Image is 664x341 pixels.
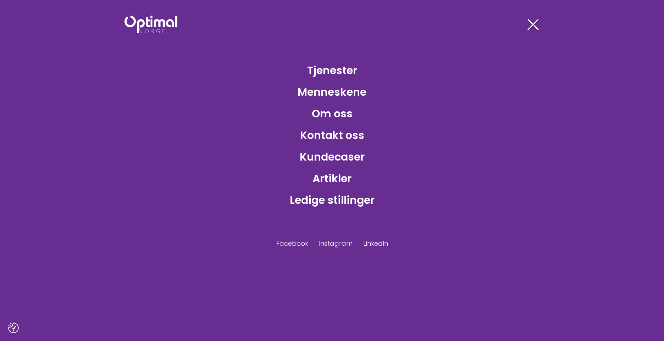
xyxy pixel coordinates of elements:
[8,323,19,333] button: Samtykkepreferanser
[306,102,358,125] a: Om oss
[363,239,388,248] a: LinkedIn
[294,145,370,168] a: Kundecaser
[8,323,19,333] img: Revisit consent button
[294,124,370,147] a: Kontakt oss
[276,239,308,248] a: Facebook
[124,16,177,33] img: Optimal Norge
[284,189,380,212] a: Ledige stillinger
[319,239,353,248] a: Instagram
[292,80,372,104] a: Menneskene
[301,59,363,82] a: Tjenester
[307,167,357,190] a: Artikler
